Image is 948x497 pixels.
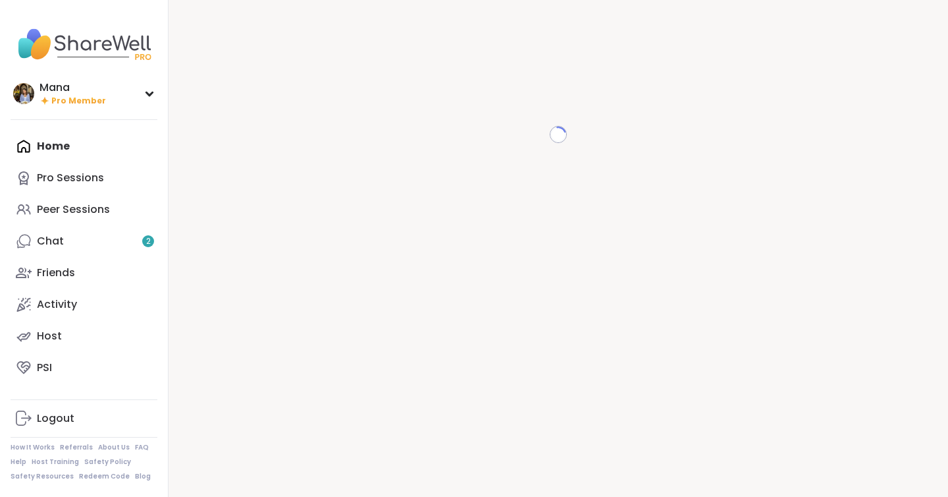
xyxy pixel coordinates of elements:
[37,171,104,185] div: Pro Sessions
[39,80,106,95] div: Mana
[37,266,75,280] div: Friends
[60,443,93,452] a: Referrals
[11,225,157,257] a: Chat2
[13,83,34,104] img: Mana
[11,352,157,384] a: PSI
[37,329,62,343] div: Host
[37,297,77,312] div: Activity
[37,361,52,375] div: PSI
[37,411,74,426] div: Logout
[135,443,149,452] a: FAQ
[51,96,106,107] span: Pro Member
[37,202,110,217] div: Peer Sessions
[11,257,157,289] a: Friends
[11,289,157,320] a: Activity
[11,457,26,467] a: Help
[11,403,157,434] a: Logout
[84,457,131,467] a: Safety Policy
[11,443,55,452] a: How It Works
[135,472,151,481] a: Blog
[32,457,79,467] a: Host Training
[11,320,157,352] a: Host
[11,194,157,225] a: Peer Sessions
[37,234,64,248] div: Chat
[146,236,151,247] span: 2
[11,21,157,67] img: ShareWell Nav Logo
[11,162,157,194] a: Pro Sessions
[11,472,74,481] a: Safety Resources
[98,443,130,452] a: About Us
[79,472,130,481] a: Redeem Code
